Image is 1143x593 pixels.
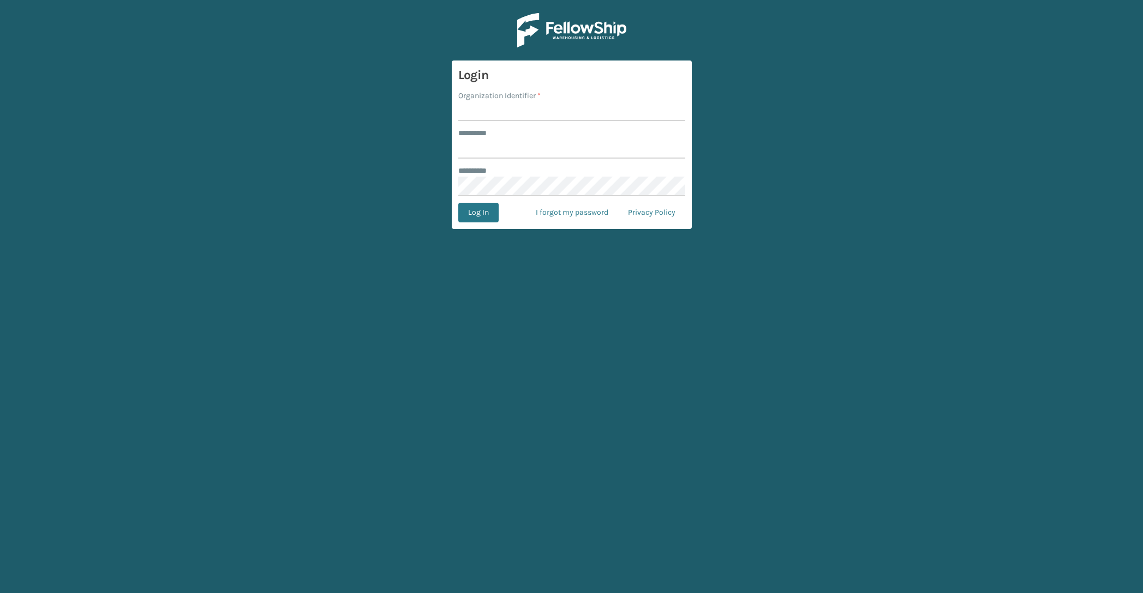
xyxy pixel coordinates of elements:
h3: Login [458,67,685,83]
a: Privacy Policy [618,203,685,222]
button: Log In [458,203,499,222]
label: Organization Identifier [458,90,541,101]
a: I forgot my password [526,203,618,222]
img: Logo [517,13,626,47]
